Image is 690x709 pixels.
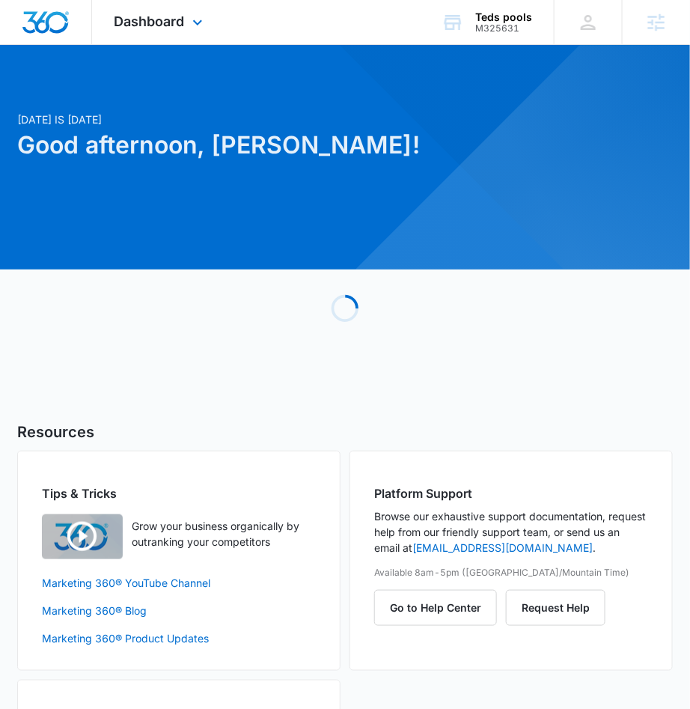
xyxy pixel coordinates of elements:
[374,601,506,614] a: Go to Help Center
[374,508,648,556] p: Browse our exhaustive support documentation, request help from our friendly support team, or send...
[374,566,648,579] p: Available 8am-5pm ([GEOGRAPHIC_DATA]/Mountain Time)
[17,127,673,163] h1: Good afternoon, [PERSON_NAME]!
[42,575,316,591] a: Marketing 360® YouTube Channel
[475,11,532,23] div: account name
[412,541,593,554] a: [EMAIL_ADDRESS][DOMAIN_NAME]
[42,603,316,618] a: Marketing 360® Blog
[42,630,316,646] a: Marketing 360® Product Updates
[374,484,648,502] h2: Platform Support
[17,421,673,443] h5: Resources
[42,514,123,559] img: Quick Overview Video
[115,13,185,29] span: Dashboard
[42,484,316,502] h2: Tips & Tricks
[506,590,605,626] button: Request Help
[132,518,316,550] p: Grow your business organically by outranking your competitors
[374,590,497,626] button: Go to Help Center
[506,601,605,614] a: Request Help
[475,23,532,34] div: account id
[17,112,673,127] p: [DATE] is [DATE]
